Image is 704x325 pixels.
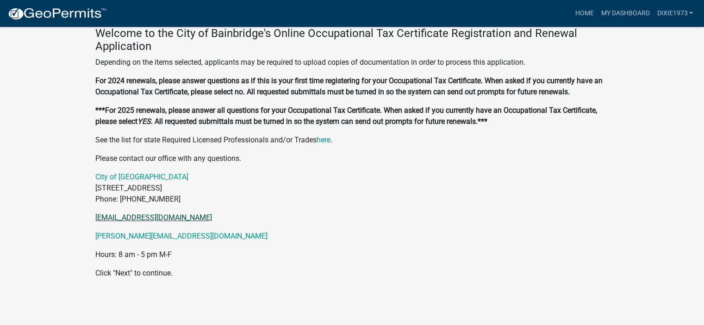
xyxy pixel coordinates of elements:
a: Home [571,5,597,22]
p: See the list for state Required Licensed Professionals and/or Trades . [95,135,609,146]
strong: For 2024 renewals, please answer questions as if this is your first time registering for your Occ... [95,76,603,96]
strong: YES [137,117,151,126]
a: [PERSON_NAME][EMAIL_ADDRESS][DOMAIN_NAME] [95,232,268,240]
p: Click "Next" to continue. [95,268,609,279]
strong: ***For 2025 renewals, please answer all questions for your Occupational Tax Certificate. When ask... [95,106,597,126]
p: [STREET_ADDRESS] Phone: [PHONE_NUMBER] [95,172,609,205]
p: Please contact our office with any questions. [95,153,609,164]
p: Depending on the items selected, applicants may be required to upload copies of documentation in ... [95,57,609,68]
h4: Welcome to the City of Bainbridge's Online Occupational Tax Certificate Registration and Renewal ... [95,27,609,54]
a: My Dashboard [597,5,653,22]
a: [EMAIL_ADDRESS][DOMAIN_NAME] [95,213,212,222]
a: here [317,135,330,144]
a: DIXIE1973 [653,5,697,22]
p: Hours: 8 am - 5 pm M-F [95,249,609,260]
a: City of [GEOGRAPHIC_DATA] [95,172,188,181]
strong: . All requested submittals must be turned in so the system can send out prompts for future renewa... [151,117,487,126]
